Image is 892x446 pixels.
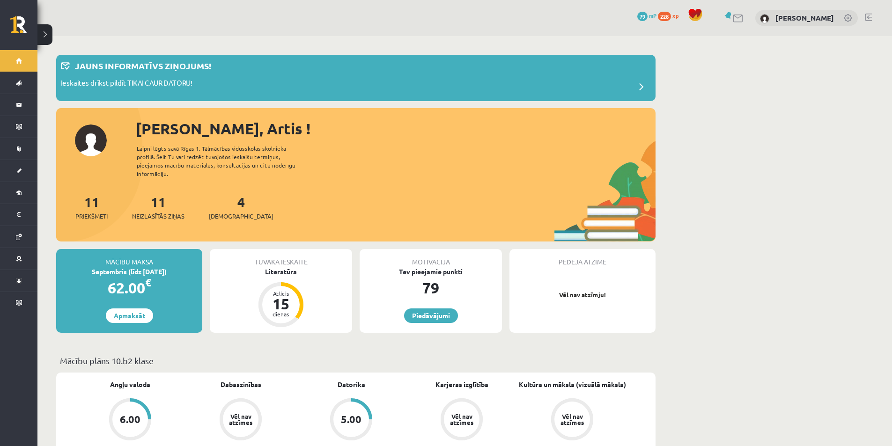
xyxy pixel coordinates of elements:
[509,249,656,267] div: Pēdējā atzīme
[75,193,108,221] a: 11Priekšmeti
[210,267,352,277] div: Literatūra
[136,117,656,140] div: [PERSON_NAME], Artis !
[56,267,202,277] div: Septembris (līdz [DATE])
[360,267,502,277] div: Tev pieejamie punkti
[61,78,192,91] p: Ieskaites drīkst pildīt TIKAI CAUR DATORU!
[514,290,651,300] p: Vēl nav atzīmju!
[449,413,475,425] div: Vēl nav atzīmes
[406,398,517,442] a: Vēl nav atzīmes
[341,414,361,424] div: 5.00
[75,59,211,72] p: Jauns informatīvs ziņojums!
[210,267,352,329] a: Literatūra Atlicis 15 dienas
[145,276,151,289] span: €
[132,193,184,221] a: 11Neizlasītās ziņas
[360,277,502,299] div: 79
[110,380,150,389] a: Angļu valoda
[267,291,295,296] div: Atlicis
[60,354,652,367] p: Mācību plāns 10.b2 klase
[559,413,585,425] div: Vēl nav atzīmes
[209,212,273,221] span: [DEMOGRAPHIC_DATA]
[185,398,296,442] a: Vēl nav atzīmes
[760,14,769,23] img: Artis Meļķis
[404,308,458,323] a: Piedāvājumi
[637,12,648,21] span: 79
[435,380,488,389] a: Karjeras izglītība
[649,12,656,19] span: mP
[658,12,683,19] a: 228 xp
[296,398,406,442] a: 5.00
[56,249,202,267] div: Mācību maksa
[360,249,502,267] div: Motivācija
[267,296,295,311] div: 15
[338,380,365,389] a: Datorika
[210,249,352,267] div: Tuvākā ieskaite
[10,16,37,40] a: Rīgas 1. Tālmācības vidusskola
[75,398,185,442] a: 6.00
[132,212,184,221] span: Neizlasītās ziņas
[56,277,202,299] div: 62.00
[228,413,254,425] div: Vēl nav atzīmes
[658,12,671,21] span: 228
[517,398,627,442] a: Vēl nav atzīmes
[221,380,261,389] a: Dabaszinības
[775,13,834,22] a: [PERSON_NAME]
[106,308,153,323] a: Apmaksāt
[75,212,108,221] span: Priekšmeti
[637,12,656,19] a: 79 mP
[209,193,273,221] a: 4[DEMOGRAPHIC_DATA]
[672,12,678,19] span: xp
[137,144,312,178] div: Laipni lūgts savā Rīgas 1. Tālmācības vidusskolas skolnieka profilā. Šeit Tu vari redzēt tuvojošo...
[519,380,626,389] a: Kultūra un māksla (vizuālā māksla)
[267,311,295,317] div: dienas
[120,414,140,424] div: 6.00
[61,59,651,96] a: Jauns informatīvs ziņojums! Ieskaites drīkst pildīt TIKAI CAUR DATORU!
